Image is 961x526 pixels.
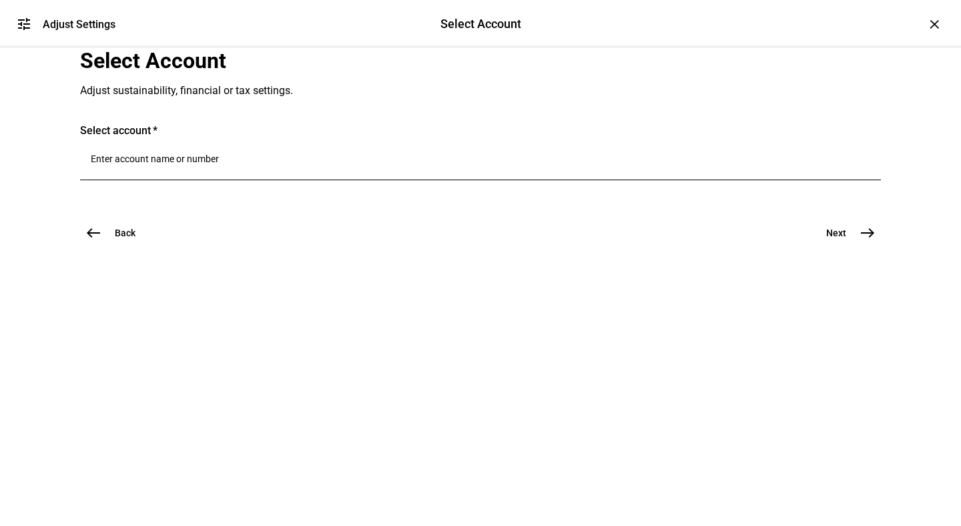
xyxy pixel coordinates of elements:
mat-icon: west [85,225,101,241]
input: Number [91,154,870,164]
div: Select Account [80,48,681,73]
mat-icon: tune [16,16,32,32]
mat-icon: east [860,225,876,241]
div: Select account [80,124,881,138]
div: Adjust Settings [43,18,115,31]
span: Back [115,226,135,240]
div: Adjust sustainability, financial or tax settings. [80,84,681,97]
button: Next [810,220,881,246]
div: Select Account [440,15,521,33]
div: × [924,13,945,35]
button: Back [80,220,151,246]
span: Next [826,226,846,240]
